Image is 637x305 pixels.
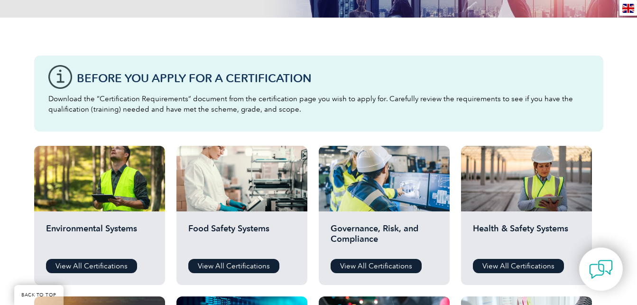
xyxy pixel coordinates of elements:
[331,223,438,252] h2: Governance, Risk, and Compliance
[14,285,64,305] a: BACK TO TOP
[77,72,589,84] h3: Before You Apply For a Certification
[46,259,137,273] a: View All Certifications
[331,259,422,273] a: View All Certifications
[188,259,279,273] a: View All Certifications
[48,94,589,114] p: Download the “Certification Requirements” document from the certification page you wish to apply ...
[188,223,295,252] h2: Food Safety Systems
[589,257,613,281] img: contact-chat.png
[473,259,564,273] a: View All Certifications
[622,4,634,13] img: en
[473,223,580,252] h2: Health & Safety Systems
[46,223,153,252] h2: Environmental Systems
